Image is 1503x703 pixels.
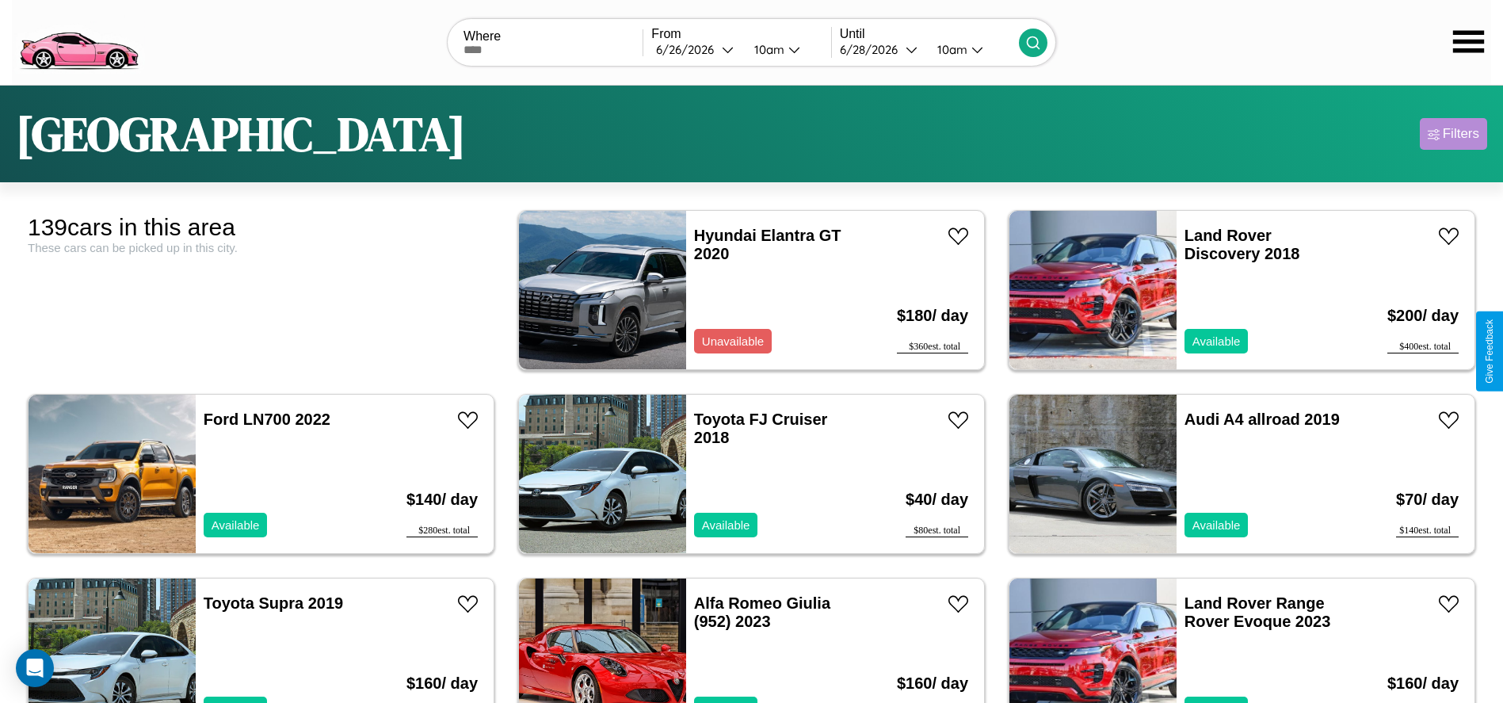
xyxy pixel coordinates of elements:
div: 6 / 26 / 2026 [656,42,722,57]
h1: [GEOGRAPHIC_DATA] [16,101,466,166]
p: Available [212,514,260,536]
div: $ 400 est. total [1387,341,1459,353]
button: 6/26/2026 [651,41,741,58]
a: Ford LN700 2022 [204,411,330,428]
label: Where [463,29,643,44]
a: Land Rover Discovery 2018 [1184,227,1300,262]
div: $ 360 est. total [897,341,968,353]
p: Available [702,514,750,536]
div: $ 140 est. total [1396,525,1459,537]
div: Open Intercom Messenger [16,649,54,687]
a: Land Rover Range Rover Evoque 2023 [1184,594,1331,630]
a: Audi A4 allroad 2019 [1184,411,1340,428]
div: 139 cars in this area [28,214,494,241]
div: Filters [1443,126,1479,142]
div: 10am [929,42,971,57]
img: logo [12,8,145,74]
h3: $ 140 / day [406,475,478,525]
div: $ 80 est. total [906,525,968,537]
p: Unavailable [702,330,764,352]
div: These cars can be picked up in this city. [28,241,494,254]
div: Give Feedback [1484,319,1495,384]
a: Hyundai Elantra GT 2020 [694,227,841,262]
h3: $ 70 / day [1396,475,1459,525]
button: Filters [1420,118,1487,150]
div: 10am [746,42,788,57]
div: $ 280 est. total [406,525,478,537]
h3: $ 200 / day [1387,291,1459,341]
a: Alfa Romeo Giulia (952) 2023 [694,594,830,630]
button: 10am [925,41,1019,58]
h3: $ 180 / day [897,291,968,341]
a: Toyota Supra 2019 [204,594,343,612]
a: Toyota FJ Cruiser 2018 [694,411,828,446]
p: Available [1192,514,1241,536]
label: Until [840,27,1019,41]
label: From [651,27,830,41]
h3: $ 40 / day [906,475,968,525]
div: 6 / 28 / 2026 [840,42,906,57]
button: 10am [742,41,831,58]
p: Available [1192,330,1241,352]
